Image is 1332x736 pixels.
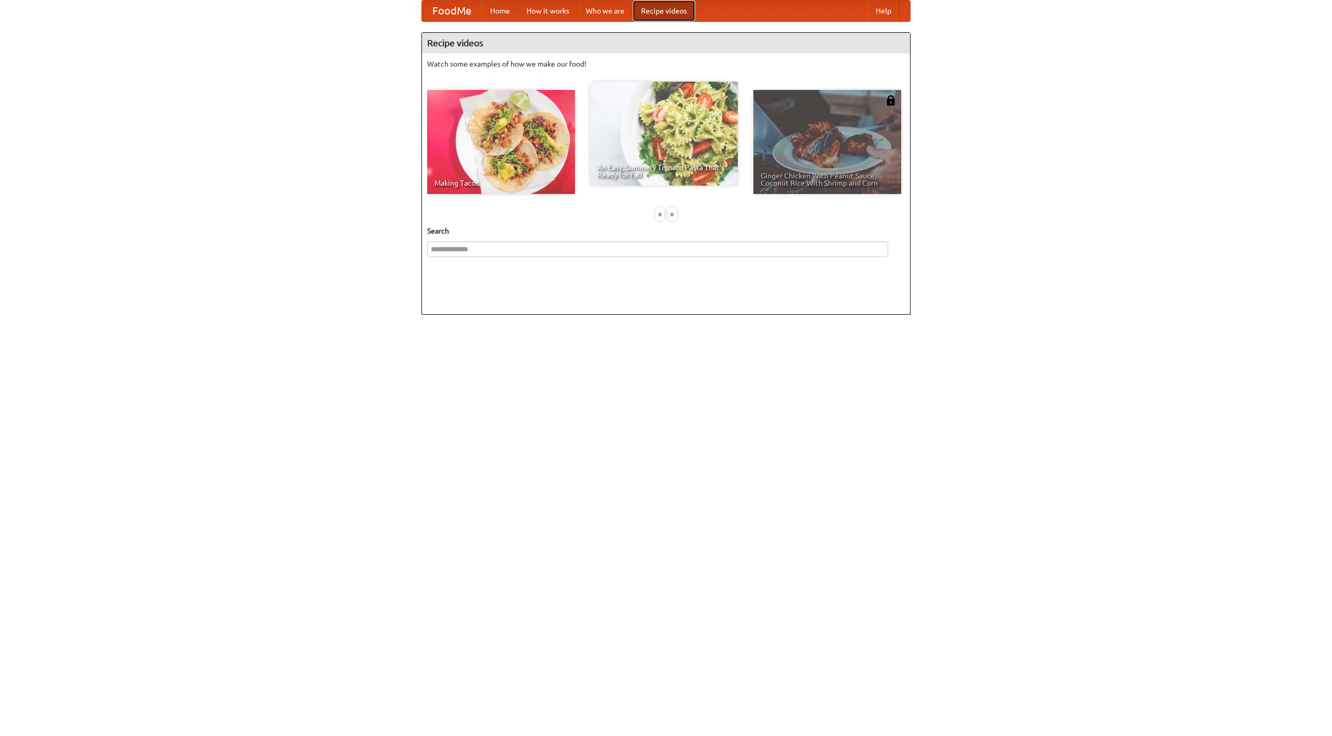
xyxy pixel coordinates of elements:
img: 483408.png [886,95,896,106]
a: An Easy, Summery Tomato Pasta That's Ready for Fall [590,82,738,186]
h4: Recipe videos [422,33,910,54]
span: An Easy, Summery Tomato Pasta That's Ready for Fall [597,164,731,178]
a: Who we are [578,1,633,21]
a: FoodMe [422,1,482,21]
a: Making Tacos [427,90,575,194]
div: « [655,208,664,221]
span: Making Tacos [434,179,568,187]
a: How it works [518,1,578,21]
h5: Search [427,226,905,236]
a: Home [482,1,518,21]
a: Recipe videos [633,1,695,21]
div: » [668,208,677,221]
p: Watch some examples of how we make our food! [427,59,905,69]
a: Help [867,1,900,21]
